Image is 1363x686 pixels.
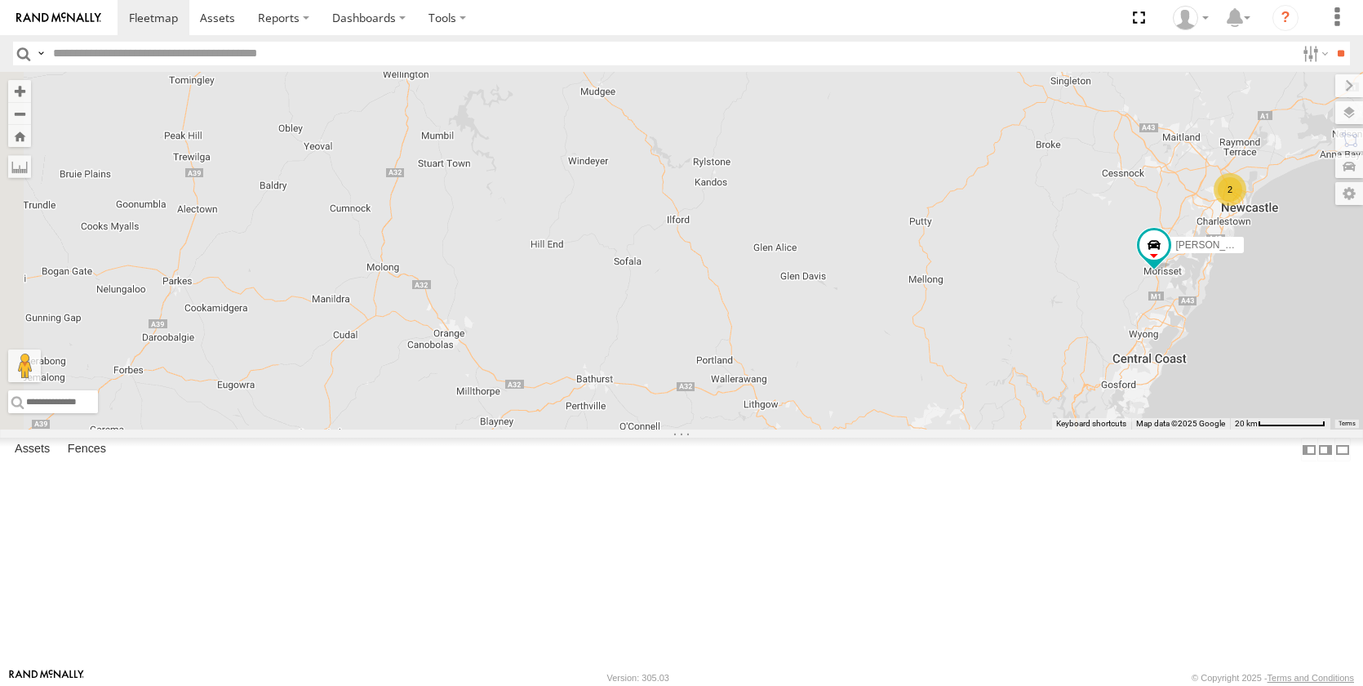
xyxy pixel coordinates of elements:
[1272,5,1299,31] i: ?
[1230,418,1330,430] button: Map scale: 20 km per 79 pixels
[8,80,31,102] button: Zoom in
[1317,438,1334,461] label: Dock Summary Table to the Right
[16,12,101,24] img: rand-logo.svg
[8,350,41,382] button: Drag Pegman onto the map to open Street View
[34,42,47,65] label: Search Query
[1334,438,1351,461] label: Hide Summary Table
[607,673,669,683] div: Version: 305.03
[8,155,31,178] label: Measure
[8,102,31,125] button: Zoom out
[9,670,84,686] a: Visit our Website
[1235,419,1258,428] span: 20 km
[60,439,114,461] label: Fences
[1192,673,1354,683] div: © Copyright 2025 -
[1268,673,1354,683] a: Terms and Conditions
[1136,419,1225,428] span: Map data ©2025 Google
[8,125,31,147] button: Zoom Home
[1335,182,1363,205] label: Map Settings
[1301,438,1317,461] label: Dock Summary Table to the Left
[1339,421,1356,427] a: Terms
[1167,6,1214,30] div: Jake Allan
[1214,173,1246,206] div: 2
[7,439,58,461] label: Assets
[1056,418,1126,430] button: Keyboard shortcuts
[1296,42,1331,65] label: Search Filter Options
[1175,239,1256,251] span: [PERSON_NAME]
